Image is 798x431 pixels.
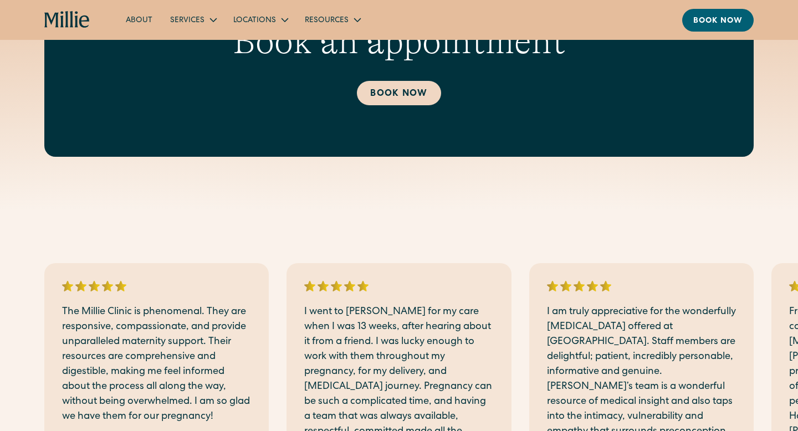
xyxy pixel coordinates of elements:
h2: Book an appointment [233,20,566,63]
div: Services [161,11,224,29]
div: Resources [296,11,369,29]
img: 5 stars rating [304,281,369,291]
div: Locations [224,11,296,29]
a: home [44,11,90,29]
div: Resources [305,15,349,27]
div: Locations [233,15,276,27]
div: Book now [693,16,743,27]
p: The Millie Clinic is phenomenal. They are responsive, compassionate, and provide unparalleled mat... [62,305,251,424]
img: 5 stars rating [62,281,126,291]
a: Book now [682,9,754,32]
a: Book Now [357,81,441,105]
div: Services [170,15,204,27]
a: About [117,11,161,29]
img: 5 stars rating [547,281,611,291]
